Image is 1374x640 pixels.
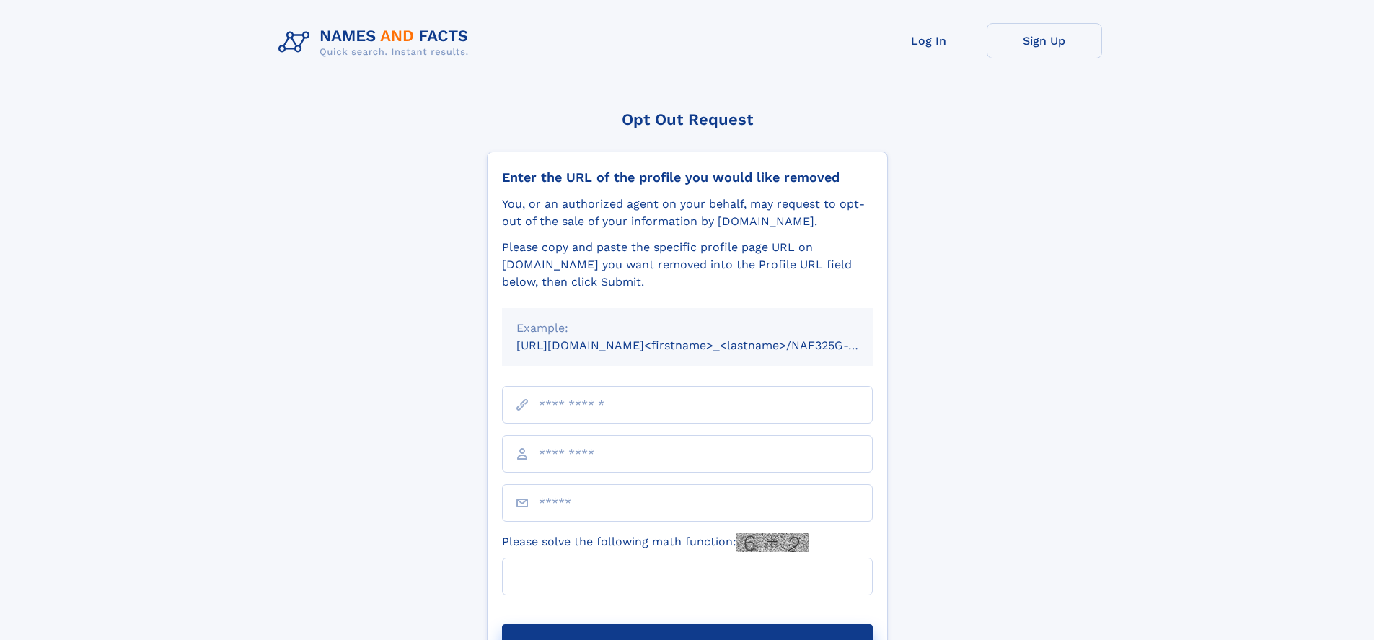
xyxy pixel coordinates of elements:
[487,110,888,128] div: Opt Out Request
[516,320,858,337] div: Example:
[502,170,873,185] div: Enter the URL of the profile you would like removed
[273,23,480,62] img: Logo Names and Facts
[502,533,809,552] label: Please solve the following math function:
[871,23,987,58] a: Log In
[502,196,873,230] div: You, or an authorized agent on your behalf, may request to opt-out of the sale of your informatio...
[987,23,1102,58] a: Sign Up
[516,338,900,352] small: [URL][DOMAIN_NAME]<firstname>_<lastname>/NAF325G-xxxxxxxx
[502,239,873,291] div: Please copy and paste the specific profile page URL on [DOMAIN_NAME] you want removed into the Pr...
